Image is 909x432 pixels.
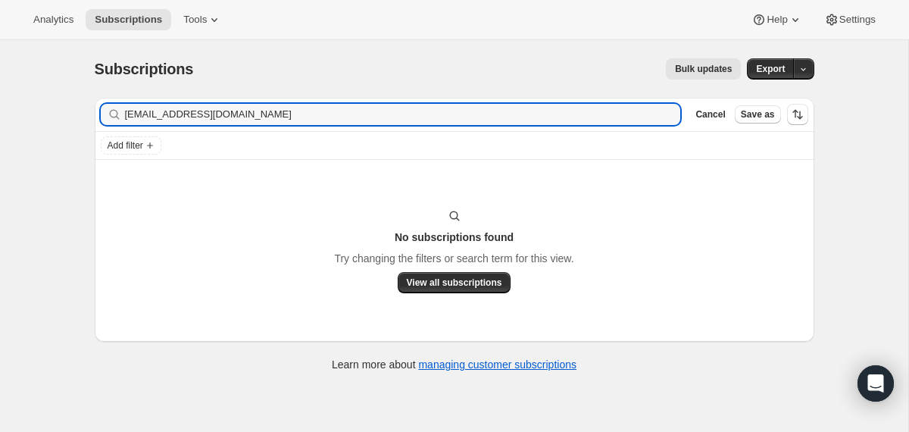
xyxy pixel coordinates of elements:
span: View all subscriptions [407,277,502,289]
button: Sort the results [787,104,808,125]
button: Save as [735,105,781,124]
span: Help [767,14,787,26]
span: Export [756,63,785,75]
a: managing customer subscriptions [418,358,576,371]
span: Add filter [108,139,143,152]
button: Bulk updates [666,58,741,80]
span: Tools [183,14,207,26]
button: Add filter [101,136,161,155]
button: Help [742,9,811,30]
div: Open Intercom Messenger [857,365,894,402]
span: Cancel [695,108,725,121]
button: Settings [815,9,885,30]
button: Export [747,58,794,80]
h3: No subscriptions found [395,230,514,245]
p: Try changing the filters or search term for this view. [334,251,573,266]
p: Learn more about [332,357,576,372]
span: Settings [839,14,876,26]
button: Cancel [689,105,731,124]
span: Subscriptions [95,14,162,26]
span: Analytics [33,14,73,26]
input: Filter subscribers [125,104,681,125]
span: Bulk updates [675,63,732,75]
span: Subscriptions [95,61,194,77]
button: Analytics [24,9,83,30]
span: Save as [741,108,775,121]
button: View all subscriptions [398,272,511,293]
button: Subscriptions [86,9,171,30]
button: Tools [174,9,231,30]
